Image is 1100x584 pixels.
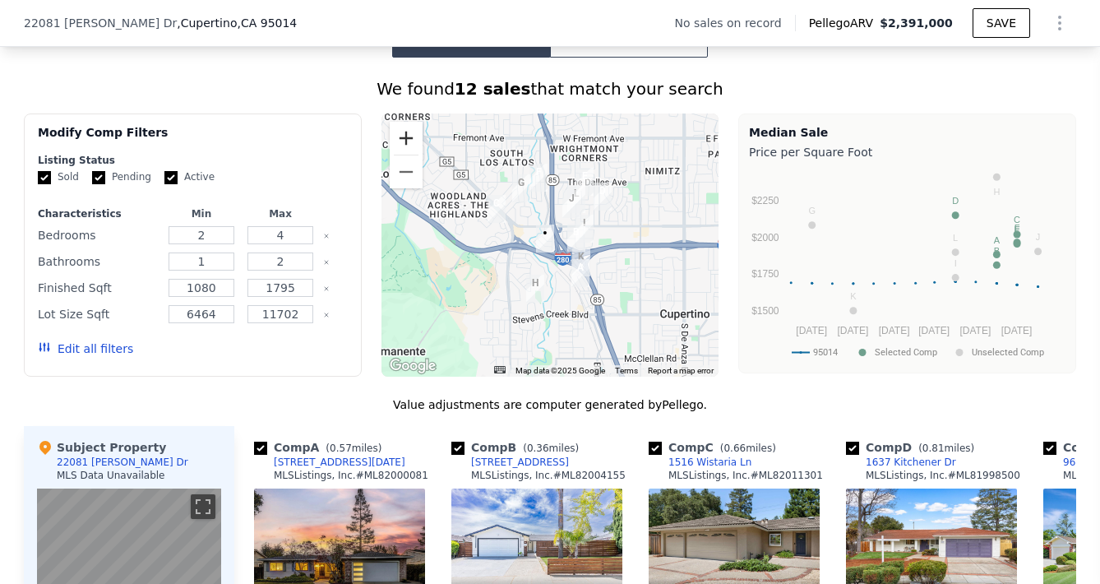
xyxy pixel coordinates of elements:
[1014,215,1020,225] text: C
[808,206,816,216] text: G
[1043,7,1076,39] button: Show Options
[165,207,238,220] div: Min
[879,325,910,336] text: [DATE]
[674,15,794,31] div: No sales on record
[319,443,388,454] span: ( miles)
[455,79,531,99] strong: 12 sales
[390,122,423,155] button: Zoom in
[572,248,590,276] div: 10470 Stokes Ave
[24,15,177,31] span: 22081 [PERSON_NAME] Dr
[714,443,783,454] span: ( miles)
[244,207,317,220] div: Max
[386,355,440,377] a: Open this area in Google Maps (opens a new window)
[594,183,612,211] div: 1637 Kitchener Dr
[749,124,1065,141] div: Median Sale
[837,325,868,336] text: [DATE]
[38,250,159,273] div: Bathrooms
[323,312,330,318] button: Clear
[668,469,823,482] div: MLSListings, Inc. # ML82011301
[57,469,165,482] div: MLS Data Unavailable
[471,469,626,482] div: MLSListings, Inc. # ML82004155
[809,15,880,31] span: Pellego ARV
[994,235,1001,245] text: A
[274,456,405,469] div: [STREET_ADDRESS][DATE]
[323,233,330,239] button: Clear
[751,195,779,206] text: $2250
[922,443,945,454] span: 0.81
[164,171,178,184] input: Active
[952,196,959,206] text: D
[527,443,549,454] span: 0.36
[254,439,388,456] div: Comp A
[38,341,133,357] button: Edit all filters
[994,246,1000,256] text: B
[959,325,991,336] text: [DATE]
[38,170,79,184] label: Sold
[323,285,330,292] button: Clear
[1014,223,1020,233] text: F
[38,224,159,247] div: Bedrooms
[254,456,405,469] a: [STREET_ADDRESS][DATE]
[575,215,594,243] div: 1772 Kimberly Dr
[562,190,580,218] div: 1650 Edmonton Ave
[38,276,159,299] div: Finished Sqft
[918,325,950,336] text: [DATE]
[993,187,1000,197] text: H
[1014,225,1019,234] text: E
[912,443,981,454] span: ( miles)
[512,174,530,202] div: 1679 Jones Ln
[471,456,569,469] div: [STREET_ADDRESS]
[751,232,779,243] text: $2000
[796,325,827,336] text: [DATE]
[177,15,297,31] span: , Cupertino
[649,456,751,469] a: 1516 Wistaria Ln
[866,469,1020,482] div: MLSListings, Inc. # ML81998500
[451,439,585,456] div: Comp B
[567,185,585,213] div: 1622 Wright Ave
[37,439,166,456] div: Subject Property
[164,170,215,184] label: Active
[237,16,297,30] span: , CA 95014
[723,443,746,454] span: 0.66
[386,355,440,377] img: Google
[57,456,188,469] div: 22081 [PERSON_NAME] Dr
[488,195,506,223] div: 1516 Wistaria Ln
[494,366,506,373] button: Keyboard shortcuts
[749,141,1065,164] div: Price per Square Foot
[1036,232,1041,242] text: J
[515,366,605,375] span: Map data ©2025 Google
[751,268,779,280] text: $1750
[323,259,330,266] button: Clear
[846,439,981,456] div: Comp D
[571,259,589,287] div: 10363 Noel Ave
[330,443,352,454] span: 0.57
[615,366,638,375] a: Terms
[972,347,1044,358] text: Unselected Comp
[846,456,956,469] a: 1637 Kitchener Dr
[567,224,585,252] div: 994 Pocatello Ave
[749,164,1065,369] svg: A chart.
[953,233,958,243] text: L
[850,291,857,301] text: K
[813,347,838,358] text: 95014
[451,456,569,469] a: [STREET_ADDRESS]
[92,171,105,184] input: Pending
[38,171,51,184] input: Sold
[751,305,779,317] text: $1500
[954,258,957,268] text: I
[880,16,953,30] span: $2,391,000
[38,124,348,154] div: Modify Comp Filters
[191,494,215,519] button: Toggle fullscreen view
[529,164,548,192] div: 1531 Bedford Ave
[24,77,1076,100] div: We found that match your search
[536,225,554,253] div: 22081 Caroline Dr
[648,366,714,375] a: Report a map error
[38,303,159,326] div: Lot Size Sqft
[866,456,956,469] div: 1637 Kitchener Dr
[526,275,544,303] div: 10154 Amelia Ct
[649,439,783,456] div: Comp C
[390,155,423,188] button: Zoom out
[668,456,751,469] div: 1516 Wistaria Ln
[274,469,428,482] div: MLSListings, Inc. # ML82000081
[24,396,1076,413] div: Value adjustments are computer generated by Pellego .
